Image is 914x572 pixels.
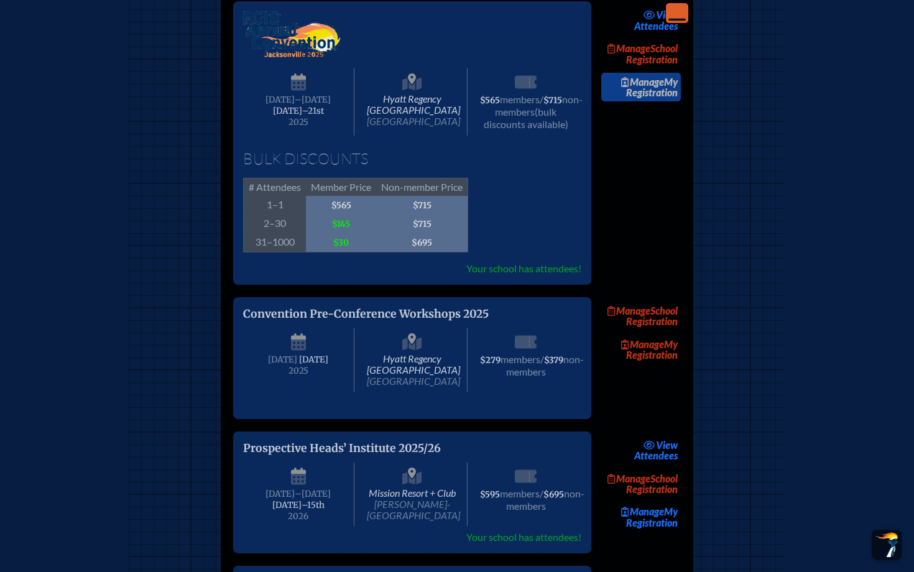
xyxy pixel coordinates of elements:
img: FCIS Convention 2025 [243,11,340,58]
span: $695 [543,489,564,500]
span: view [656,9,678,21]
span: members [501,353,540,365]
span: Your school has attendees! [466,531,581,543]
span: 2025 [253,366,344,376]
span: Manage [607,305,650,316]
span: Manage [621,76,664,88]
span: members [500,93,540,105]
span: $695 [376,233,468,252]
span: Convention Pre-Conference Workshops 2025 [243,307,489,321]
a: viewAttendees [630,436,681,465]
span: / [540,353,544,365]
span: Manage [621,338,664,350]
span: $565 [306,196,376,214]
span: Manage [621,505,664,517]
span: $595 [480,489,500,500]
span: [DATE] [268,354,297,365]
span: –[DATE] [295,95,331,105]
span: members [500,487,540,499]
a: ManageSchool Registration [601,40,681,68]
span: –[DATE] [295,489,331,499]
span: $565 [480,95,500,106]
span: Non-member Price [376,178,468,196]
span: Hyatt Regency [GEOGRAPHIC_DATA] [357,68,468,136]
a: viewAttendees [630,6,681,35]
span: 31–1000 [244,233,307,252]
span: $30 [306,233,376,252]
span: Manage [607,473,650,484]
span: non-members [506,353,584,377]
span: [DATE]–⁠21st [273,106,324,116]
span: $379 [544,355,563,366]
span: Mission Resort + Club [357,463,468,527]
span: (bulk discounts available) [484,106,568,130]
h1: Bulk Discounts [243,150,581,168]
span: Hyatt Regency [GEOGRAPHIC_DATA] [357,328,468,392]
span: [GEOGRAPHIC_DATA] [367,375,460,387]
span: 2025 [253,118,344,127]
span: Member Price [306,178,376,196]
span: $145 [306,214,376,233]
a: ManageMy Registration [601,73,681,101]
span: [GEOGRAPHIC_DATA] [367,115,460,127]
span: [DATE] [265,95,295,105]
span: Your school has attendees! [466,262,581,274]
span: non-members [495,93,583,118]
span: [DATE]–⁠15th [272,500,325,510]
span: 2–30 [244,214,307,233]
span: view [656,439,678,451]
span: # Attendees [244,178,307,196]
span: $279 [480,355,501,366]
button: Scroll Top [872,530,902,560]
span: [DATE] [299,354,328,365]
img: To the top [874,532,899,557]
span: / [540,487,543,499]
span: / [540,93,543,105]
span: [PERSON_NAME]-[GEOGRAPHIC_DATA] [367,498,460,521]
span: 2026 [253,512,344,521]
span: Manage [607,42,650,54]
span: [DATE] [265,489,295,499]
a: ManageSchool Registration [601,469,681,498]
span: Prospective Heads’ Institute 2025/26 [243,441,441,455]
a: ManageMy Registration [601,335,681,364]
span: $715 [543,95,562,106]
a: ManageMy Registration [601,503,681,532]
span: non-members [506,487,585,512]
span: $715 [376,214,468,233]
span: $715 [376,196,468,214]
span: 1–1 [244,196,307,214]
a: ManageSchool Registration [601,302,681,331]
